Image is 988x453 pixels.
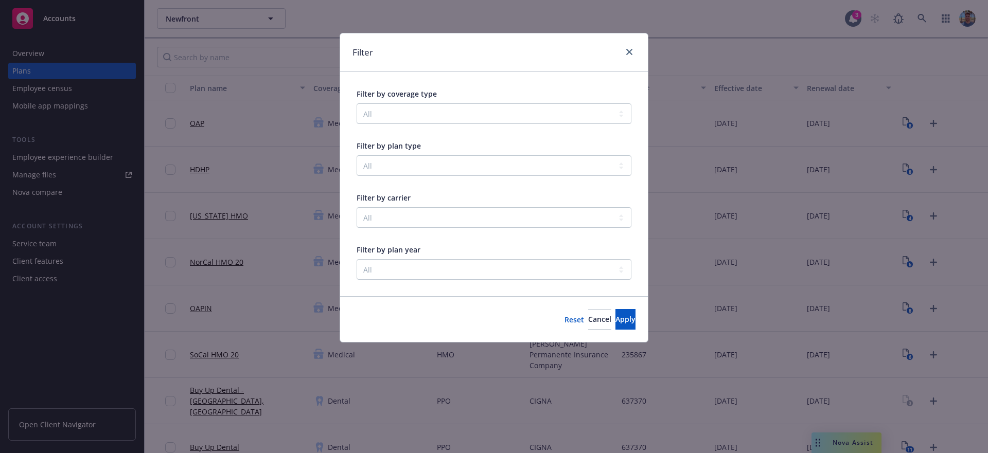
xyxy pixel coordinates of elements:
a: close [623,46,636,58]
span: Filter by carrier [357,193,411,203]
span: Filter by plan year [357,245,420,255]
h1: Filter [352,46,373,59]
button: Cancel [588,309,611,330]
span: Filter by plan type [357,141,421,151]
button: Reset [564,309,584,330]
span: Apply [615,314,636,324]
span: Filter by coverage type [357,89,437,99]
button: Apply [615,309,636,330]
span: Cancel [588,314,611,324]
